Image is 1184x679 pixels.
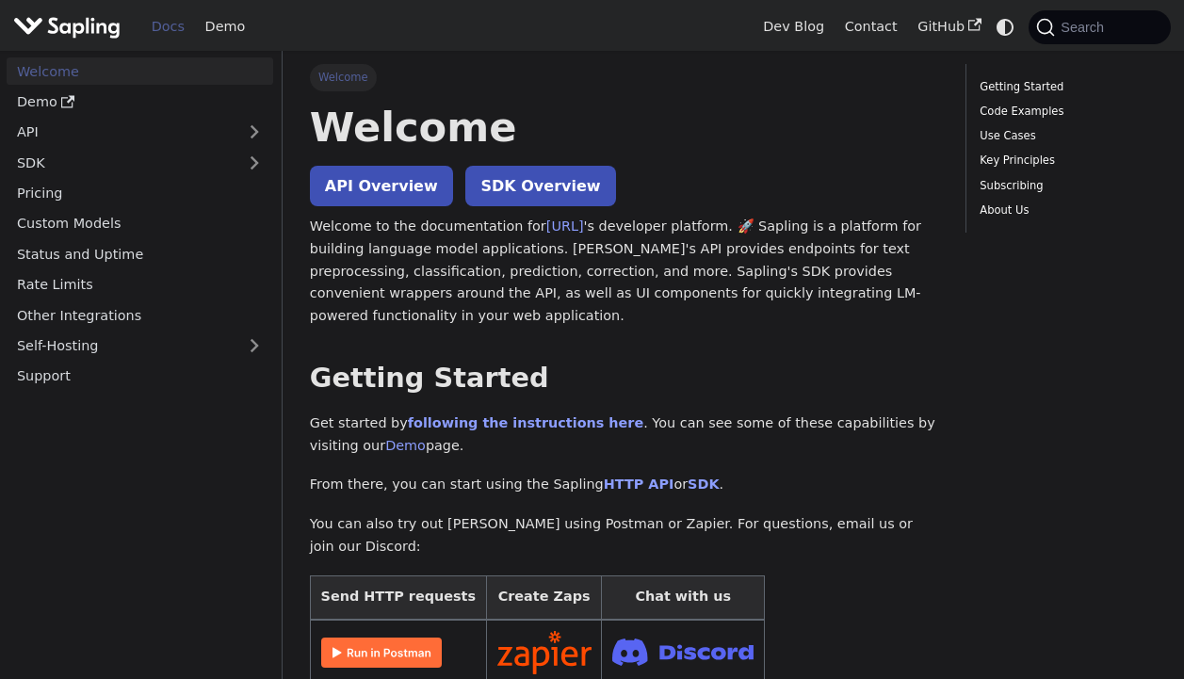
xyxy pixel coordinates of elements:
th: Chat with us [602,575,765,620]
img: Join Discord [612,633,754,671]
p: Get started by . You can see some of these capabilities by visiting our page. [310,412,938,458]
a: SDK [7,149,235,176]
th: Create Zaps [486,575,602,620]
p: Welcome to the documentation for 's developer platform. 🚀 Sapling is a platform for building lang... [310,216,938,328]
a: API [7,119,235,146]
a: Self-Hosting [7,332,273,360]
a: Rate Limits [7,271,273,299]
a: API Overview [310,166,453,206]
a: Key Principles [980,152,1150,170]
a: Demo [195,12,255,41]
h1: Welcome [310,102,938,153]
span: Search [1055,20,1115,35]
button: Expand sidebar category 'SDK' [235,149,273,176]
a: SDK Overview [465,166,615,206]
a: Code Examples [980,103,1150,121]
a: Subscribing [980,177,1150,195]
a: Docs [141,12,195,41]
button: Search (Command+K) [1029,10,1170,44]
img: Run in Postman [321,638,442,668]
span: Welcome [310,64,377,90]
a: following the instructions here [408,415,643,430]
a: GitHub [907,12,991,41]
img: Connect in Zapier [497,631,592,674]
a: Contact [835,12,908,41]
button: Switch between dark and light mode (currently system mode) [992,13,1019,40]
a: HTTP API [604,477,674,492]
a: Sapling.aiSapling.ai [13,13,127,40]
a: Status and Uptime [7,240,273,267]
a: Demo [385,438,426,453]
nav: Breadcrumbs [310,64,938,90]
a: Support [7,363,273,390]
p: You can also try out [PERSON_NAME] using Postman or Zapier. For questions, email us or join our D... [310,513,938,558]
a: Welcome [7,57,273,85]
a: Use Cases [980,127,1150,145]
a: Dev Blog [753,12,834,41]
a: SDK [688,477,719,492]
a: Demo [7,89,273,116]
a: Getting Started [980,78,1150,96]
a: Other Integrations [7,301,273,329]
img: Sapling.ai [13,13,121,40]
h2: Getting Started [310,362,938,396]
a: About Us [980,202,1150,219]
th: Send HTTP requests [310,575,486,620]
a: [URL] [546,218,584,234]
a: Custom Models [7,210,273,237]
button: Expand sidebar category 'API' [235,119,273,146]
p: From there, you can start using the Sapling or . [310,474,938,496]
a: Pricing [7,180,273,207]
